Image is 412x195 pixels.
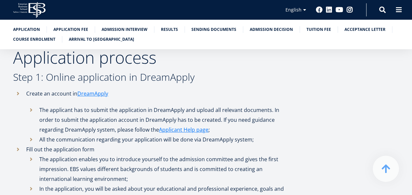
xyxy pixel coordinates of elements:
a: Arrival to [GEOGRAPHIC_DATA] [69,36,134,43]
a: Sending documents [191,26,236,33]
a: Facebook [316,7,323,13]
a: DreamApply [77,89,108,98]
a: Results [161,26,178,33]
a: Youtube [336,7,343,13]
h3: Step 1: Online application in DreamApply [13,72,291,82]
a: Application [13,26,40,33]
li: Create an account in [13,89,291,144]
a: Linkedin [326,7,332,13]
a: Acceptance letter [344,26,385,33]
h2: Application process [13,49,291,66]
a: Tuition fee [306,26,331,33]
a: Course enrolment [13,36,55,43]
a: Application fee [53,26,88,33]
a: Instagram [346,7,353,13]
a: Admission interview [102,26,147,33]
a: Applicant Help page [159,125,208,135]
li: The application enables you to introduce yourself to the admission committee and gives the first ... [26,154,291,184]
li: The applicant has to submit the application in DreamApply and upload all relevant documents. In o... [26,105,291,135]
li: All the communication regarding your application will be done via DreamApply system; [26,135,291,144]
a: Admission decision [250,26,293,33]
